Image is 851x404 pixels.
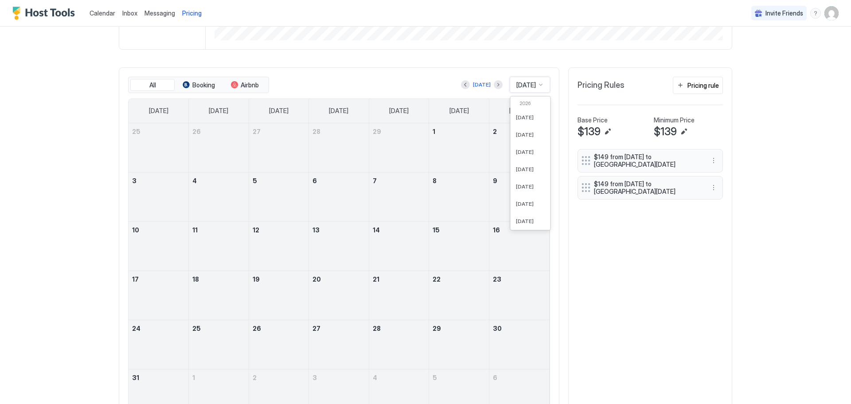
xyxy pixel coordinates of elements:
a: Calendar [90,8,115,18]
a: March 14, 2024 [369,222,429,238]
td: March 10, 2024 [129,221,189,271]
iframe: Intercom live chat [9,374,30,395]
span: 28 [312,128,320,135]
a: April 6, 2024 [489,369,549,386]
a: February 25, 2024 [129,123,188,140]
a: Inbox [122,8,137,18]
span: 12 [253,226,259,234]
td: March 26, 2024 [249,320,309,369]
button: More options [708,155,719,166]
a: March 27, 2024 [309,320,369,337]
td: March 7, 2024 [369,172,429,221]
span: Invite Friends [765,9,803,17]
a: Monday [200,99,237,123]
span: $149 from [DATE] to [GEOGRAPHIC_DATA][DATE] [594,153,699,169]
a: Wednesday [320,99,357,123]
span: [DATE] [389,107,409,115]
span: 20 [312,275,321,283]
td: March 15, 2024 [429,221,489,271]
a: April 5, 2024 [429,369,489,386]
a: March 2, 2024 [489,123,549,140]
span: [DATE] [509,107,529,115]
span: 18 [192,275,199,283]
a: February 27, 2024 [249,123,309,140]
a: March 16, 2024 [489,222,549,238]
div: User profile [824,6,839,20]
a: Tuesday [260,99,297,123]
td: March 17, 2024 [129,271,189,320]
td: February 27, 2024 [249,123,309,173]
span: 5 [253,177,257,184]
button: Booking [176,79,221,91]
span: 4 [373,374,377,381]
span: 25 [192,325,201,332]
td: March 13, 2024 [309,221,369,271]
span: Inbox [122,9,137,17]
span: 28 [373,325,381,332]
span: 16 [493,226,500,234]
a: March 19, 2024 [249,271,309,287]
span: All [149,81,156,89]
span: 2 [253,374,257,381]
div: $149 from [DATE] to [GEOGRAPHIC_DATA][DATE] menu [578,176,723,200]
td: March 27, 2024 [309,320,369,369]
td: March 25, 2024 [189,320,249,369]
span: 24 [132,325,141,332]
div: Pricing rule [687,81,719,90]
a: March 9, 2024 [489,173,549,189]
span: Minimum Price [654,116,695,124]
span: $149 from [DATE] to [GEOGRAPHIC_DATA][DATE] [594,180,699,196]
span: 3 [132,177,137,184]
span: Airbnb [241,81,259,89]
button: Previous month [461,80,470,89]
span: 5 [433,374,437,381]
span: [DATE] [329,107,348,115]
span: 21 [373,275,379,283]
a: Saturday [500,99,538,123]
span: 14 [373,226,380,234]
a: March 29, 2024 [429,320,489,337]
span: 23 [493,275,501,283]
td: March 21, 2024 [369,271,429,320]
span: [DATE] [516,200,534,207]
a: March 7, 2024 [369,173,429,189]
td: February 29, 2024 [369,123,429,173]
td: March 2, 2024 [489,123,549,173]
span: [DATE] [516,183,534,190]
a: March 1, 2024 [429,123,489,140]
td: March 29, 2024 [429,320,489,369]
a: March 17, 2024 [129,271,188,287]
td: March 5, 2024 [249,172,309,221]
td: February 26, 2024 [189,123,249,173]
span: Booking [192,81,215,89]
span: 22 [433,275,441,283]
button: [DATE] [472,79,492,90]
a: March 18, 2024 [189,271,249,287]
td: March 18, 2024 [189,271,249,320]
a: March 11, 2024 [189,222,249,238]
a: March 8, 2024 [429,173,489,189]
td: March 22, 2024 [429,271,489,320]
div: menu [708,182,719,193]
span: 19 [253,275,260,283]
div: $149 from [DATE] to [GEOGRAPHIC_DATA][DATE] menu [578,149,723,173]
span: [DATE] [516,166,534,173]
div: [DATE] [473,81,491,89]
a: Messaging [144,8,175,18]
span: 29 [433,325,441,332]
a: March 24, 2024 [129,320,188,337]
span: 13 [312,226,320,234]
a: April 1, 2024 [189,369,249,386]
button: Edit [602,126,613,137]
td: February 25, 2024 [129,123,189,173]
span: [DATE] [516,131,534,138]
a: February 28, 2024 [309,123,369,140]
a: March 31, 2024 [129,369,188,386]
span: 10 [132,226,139,234]
td: March 30, 2024 [489,320,549,369]
a: March 12, 2024 [249,222,309,238]
span: [DATE] [449,107,469,115]
button: Airbnb [223,79,267,91]
td: March 24, 2024 [129,320,189,369]
span: 30 [493,325,502,332]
